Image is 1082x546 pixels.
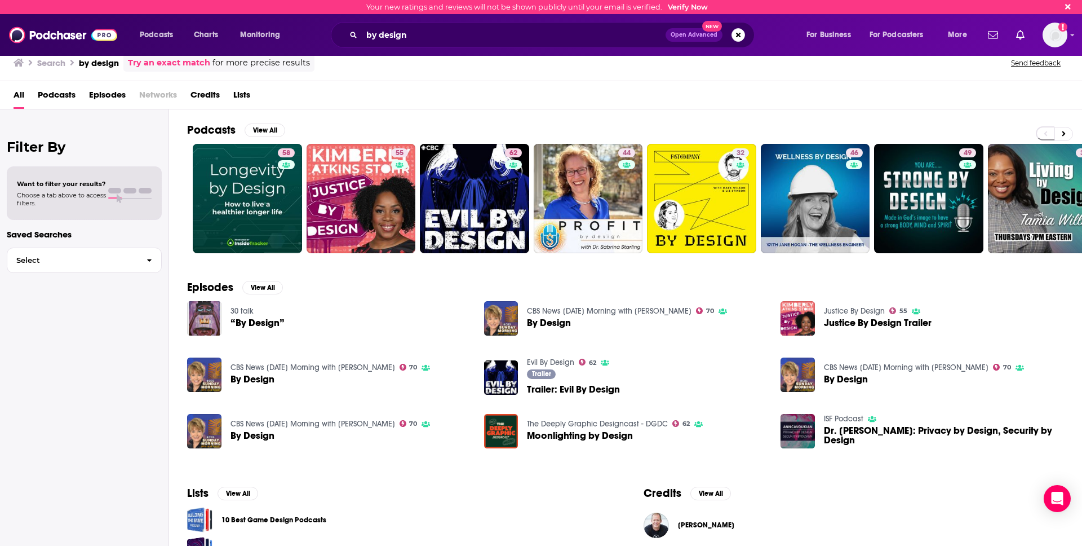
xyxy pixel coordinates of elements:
[824,426,1064,445] span: Dr. [PERSON_NAME]: Privacy by Design, Security by Design
[307,144,416,253] a: 55
[509,148,517,159] span: 62
[400,364,418,371] a: 70
[589,360,596,366] span: 62
[230,306,254,316] a: 30 talk
[579,359,596,366] a: 62
[874,144,983,253] a: 49
[993,364,1011,371] a: 70
[983,25,1003,45] a: Show notifications dropdown
[230,318,285,328] a: “By Design”
[527,306,691,316] a: CBS News Sunday Morning with Jane Pauley
[89,86,126,109] a: Episodes
[846,148,863,157] a: 46
[534,144,643,253] a: 44
[732,148,749,157] a: 32
[505,148,522,157] a: 62
[948,27,967,43] span: More
[666,28,722,42] button: Open AdvancedNew
[1043,23,1067,47] img: User Profile
[342,22,765,48] div: Search podcasts, credits, & more...
[391,148,408,157] a: 55
[187,26,225,44] a: Charts
[806,27,851,43] span: For Business
[187,486,258,500] a: ListsView All
[644,513,669,538] img: Jeff Byer
[781,358,815,392] img: By Design
[17,180,106,188] span: Want to filter your results?
[647,144,756,253] a: 32
[366,3,708,11] div: Your new ratings and reviews will not be shown publicly until your email is verified.
[781,301,815,336] img: Justice By Design Trailer
[964,148,972,159] span: 49
[824,318,932,328] a: Justice By Design Trailer
[527,385,620,394] a: Trailer: Evil By Design
[527,419,668,429] a: The Deeply Graphic Designcast - DGDC
[232,26,295,44] button: open menu
[799,26,865,44] button: open menu
[761,144,870,253] a: 46
[362,26,666,44] input: Search podcasts, credits, & more...
[1043,23,1067,47] button: Show profile menu
[850,148,858,159] span: 46
[420,144,529,253] a: 62
[194,27,218,43] span: Charts
[242,281,283,294] button: View All
[682,421,690,426] span: 62
[1003,365,1011,370] span: 70
[690,487,731,500] button: View All
[400,420,418,427] a: 70
[644,507,1064,543] button: Jeff ByerJeff Byer
[233,86,250,109] a: Lists
[527,318,571,328] span: By Design
[187,507,212,532] span: 10 Best Game Design Podcasts
[959,148,976,157] a: 49
[187,301,221,336] img: “By Design”
[671,32,717,38] span: Open Advanced
[623,148,631,159] span: 44
[644,486,731,500] a: CreditsView All
[899,309,907,314] span: 55
[1008,58,1064,68] button: Send feedback
[781,414,815,448] img: Dr. Ann Cavoukian: Privacy by Design, Security by Design
[37,58,65,68] h3: Search
[187,358,221,392] img: By Design
[187,123,236,137] h2: Podcasts
[7,139,162,155] h2: Filter By
[190,86,220,109] a: Credits
[79,58,119,68] h3: by design
[527,431,633,441] a: Moonlighting by Design
[230,431,274,441] a: By Design
[7,257,138,264] span: Select
[484,360,518,395] img: Trailer: Evil By Design
[940,26,981,44] button: open menu
[9,24,117,46] a: Podchaser - Follow, Share and Rate Podcasts
[221,514,326,526] a: 10 Best Game Design Podcasts
[187,280,233,294] h2: Episodes
[618,148,635,157] a: 44
[484,301,518,336] img: By Design
[7,229,162,240] p: Saved Searches
[678,521,734,530] span: [PERSON_NAME]
[532,371,551,377] span: Trailer
[14,86,24,109] a: All
[187,414,221,448] img: By Design
[824,306,885,316] a: Justice By Design
[527,358,574,367] a: Evil By Design
[824,414,863,424] a: ISF Podcast
[1044,485,1071,512] div: Open Intercom Messenger
[644,486,681,500] h2: Credits
[240,27,280,43] span: Monitoring
[132,26,188,44] button: open menu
